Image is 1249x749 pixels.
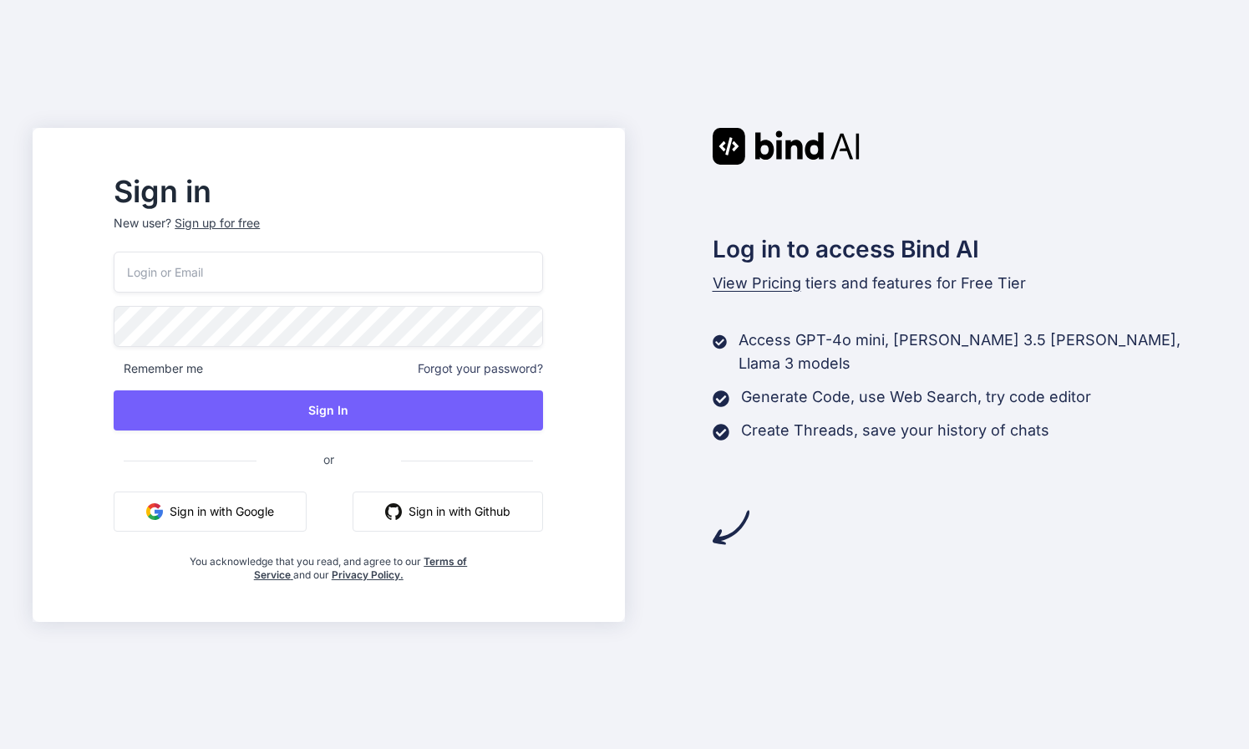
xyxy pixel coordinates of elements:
[185,545,472,582] div: You acknowledge that you read, and agree to our and our
[114,492,307,532] button: Sign in with Google
[146,503,163,520] img: google
[254,555,468,581] a: Terms of Service
[739,329,1216,375] p: Access GPT-4o mini, [PERSON_NAME] 3.5 [PERSON_NAME], Llama 3 models
[332,568,404,581] a: Privacy Policy.
[385,503,402,520] img: github
[353,492,543,532] button: Sign in with Github
[713,232,1217,267] h2: Log in to access Bind AI
[713,509,749,546] img: arrow
[713,128,860,165] img: Bind AI logo
[741,419,1049,442] p: Create Threads, save your history of chats
[256,439,401,480] span: or
[418,360,543,377] span: Forgot your password?
[114,178,543,205] h2: Sign in
[713,272,1217,295] p: tiers and features for Free Tier
[114,252,543,293] input: Login or Email
[741,385,1091,409] p: Generate Code, use Web Search, try code editor
[114,215,543,252] p: New user?
[713,274,801,292] span: View Pricing
[175,215,260,232] div: Sign up for free
[114,360,203,377] span: Remember me
[114,390,543,431] button: Sign In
